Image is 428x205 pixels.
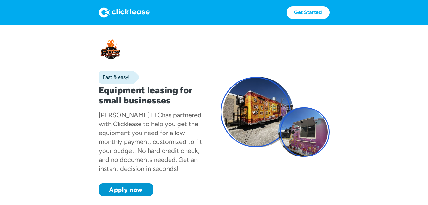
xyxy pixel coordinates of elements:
[99,85,208,105] h1: Equipment leasing for small businesses
[99,111,162,119] div: [PERSON_NAME] LLC
[99,111,202,172] div: has partnered with Clicklease to help you get the equipment you need for a low monthly payment, c...
[287,6,330,19] a: Get Started
[99,7,150,18] img: Logo
[99,74,130,80] div: Fast & easy!
[99,183,153,196] a: Apply now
